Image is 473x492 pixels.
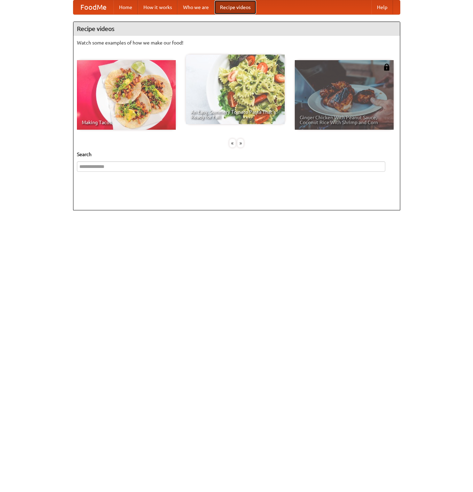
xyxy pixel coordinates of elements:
p: Watch some examples of how we make our food! [77,39,396,46]
a: Help [371,0,393,14]
span: An Easy, Summery Tomato Pasta That's Ready for Fall [191,110,280,119]
div: « [229,139,236,147]
a: FoodMe [73,0,113,14]
a: An Easy, Summery Tomato Pasta That's Ready for Fall [186,55,285,124]
h4: Recipe videos [73,22,400,36]
span: Making Tacos [82,120,171,125]
a: Who we are [178,0,214,14]
img: 483408.png [383,64,390,71]
a: How it works [138,0,178,14]
a: Home [113,0,138,14]
a: Recipe videos [214,0,256,14]
div: » [237,139,244,147]
h5: Search [77,151,396,158]
a: Making Tacos [77,60,176,130]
